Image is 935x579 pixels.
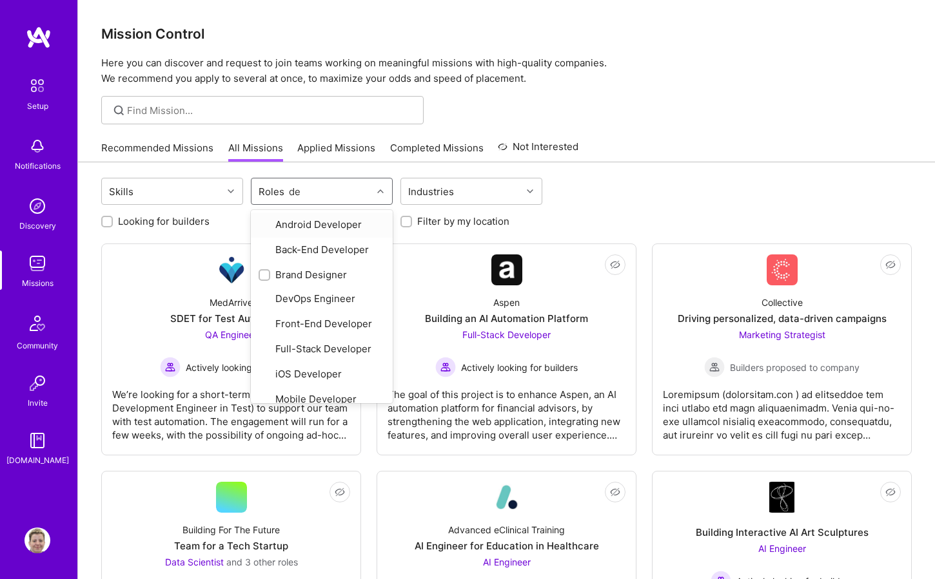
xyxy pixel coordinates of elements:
div: Setup [27,99,48,113]
div: AI Engineer for Education in Healthcare [415,539,599,553]
div: SDET for Test Automation [170,312,292,325]
img: Actively looking for builders [160,357,181,377]
span: AI Engineer [483,556,531,567]
div: Advanced eClinical Training [448,523,565,536]
i: icon EyeClosed [610,260,620,270]
div: We’re looking for a short-term SDET (Software Development Engineer in Test) to support our team w... [112,377,350,442]
div: Roles [255,182,288,201]
img: Invite [25,370,50,396]
div: Building Interactive AI Art Sculptures [696,526,869,539]
span: QA Engineer [205,329,257,340]
i: icon EyeClosed [885,487,896,497]
i: icon SearchGrey [112,103,126,118]
div: Team for a Tech Startup [174,539,288,553]
a: Completed Missions [390,141,484,162]
div: Brand Designer [259,268,385,281]
img: Company Logo [767,254,798,285]
a: Company LogoCollectiveDriving personalized, data-driven campaignsMarketing Strategist Builders pr... [663,254,901,444]
div: Building For The Future [182,523,280,536]
img: guide book [25,428,50,453]
div: The goal of this project is to enhance Aspen, an AI automation platform for financial advisors, b... [388,377,625,442]
span: Marketing Strategist [739,329,825,340]
a: Company LogoMedArriveSDET for Test AutomationQA Engineer Actively looking for buildersActively lo... [112,254,350,444]
label: Looking for builders [118,214,210,228]
img: Builders proposed to company [704,357,725,377]
img: teamwork [25,251,50,276]
p: Here you can discover and request to join teams working on meaningful missions with high-quality ... [101,55,912,86]
div: Notifications [15,159,61,173]
div: Missions [22,276,54,290]
div: MedArrive [210,296,253,309]
div: Full-Stack Developer [259,342,385,357]
img: Company Logo [769,482,795,513]
div: Community [17,339,58,352]
a: Company LogoAspenBuilding an AI Automation PlatformFull-Stack Developer Actively looking for buil... [388,254,625,444]
div: Loremipsum (dolorsitam.con ) ad elitseddoe tem inci utlabo etd magn aliquaenimadm. Venia qui-no-e... [663,377,901,442]
i: icon EyeClosed [610,487,620,497]
a: User Avatar [21,527,54,553]
div: Invite [28,396,48,410]
h3: Mission Control [101,26,912,42]
div: Industries [405,182,457,201]
a: Recommended Missions [101,141,213,162]
div: DevOps Engineer [259,292,385,307]
span: Data Scientist [165,556,224,567]
div: Android Developer [259,218,385,233]
img: Company Logo [491,482,522,513]
label: Filter by my location [417,214,509,228]
i: icon Chevron [377,188,384,195]
i: icon EyeClosed [335,487,345,497]
span: Builders proposed to company [730,361,860,374]
a: Applied Missions [297,141,375,162]
span: Actively looking for builders [461,361,578,374]
a: All Missions [228,141,283,162]
div: Skills [106,182,137,201]
img: setup [24,72,51,99]
div: Collective [762,296,803,309]
div: Building an AI Automation Platform [425,312,588,325]
i: icon Chevron [527,188,533,195]
div: Discovery [19,219,56,233]
i: icon Chevron [228,188,234,195]
div: iOS Developer [259,367,385,382]
span: AI Engineer [758,543,806,554]
img: Actively looking for builders [435,357,456,377]
i: icon EyeClosed [885,260,896,270]
div: [DOMAIN_NAME] [6,453,69,467]
img: bell [25,133,50,159]
img: discovery [25,193,50,219]
img: Company Logo [216,254,247,285]
span: and 3 other roles [226,556,298,567]
div: Aspen [493,296,520,309]
a: Not Interested [498,139,578,162]
div: Back-End Developer [259,243,385,258]
img: User Avatar [25,527,50,553]
span: Full-Stack Developer [462,329,551,340]
input: Find Mission... [127,104,414,117]
div: Mobile Developer [259,392,385,407]
img: Community [22,308,53,339]
img: logo [26,26,52,49]
img: Company Logo [491,254,522,285]
div: Driving personalized, data-driven campaigns [678,312,887,325]
div: Front-End Developer [259,317,385,332]
span: Actively looking for builders [186,361,302,374]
